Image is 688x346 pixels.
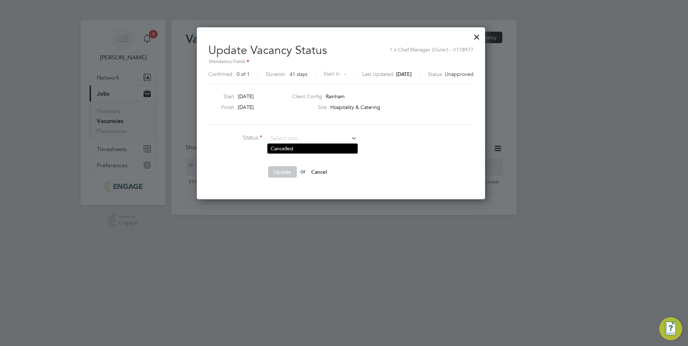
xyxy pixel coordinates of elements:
button: Cancel [305,166,332,178]
span: - [344,70,346,77]
span: 1 x Chef Manager (Outer) - V178977 [390,43,474,53]
div: Mandatory Fields [208,58,474,66]
span: Rainham [326,93,345,100]
button: Update [268,166,297,178]
label: Status [428,71,442,77]
h2: Update Vacancy Status [208,37,474,81]
label: Start In [323,69,340,78]
span: [DATE] [396,71,412,77]
label: Duration [266,71,285,77]
label: Client Config [292,93,322,100]
span: 0 of 1 [237,71,250,77]
label: Site [292,104,327,110]
label: Start [205,93,234,100]
span: Unapproved [445,71,474,77]
span: Hospitality & Catering [330,104,380,110]
li: Cancelled [268,144,357,153]
span: 41 days [290,71,307,77]
li: or [208,166,424,185]
span: [DATE] [238,104,254,110]
label: Finish [205,104,234,110]
label: Confirmed [208,71,232,77]
label: Status [208,134,262,142]
label: Last Updated [362,71,393,77]
button: Engage Resource Center [659,317,682,340]
span: [DATE] [238,93,254,100]
input: Select one [268,133,357,144]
